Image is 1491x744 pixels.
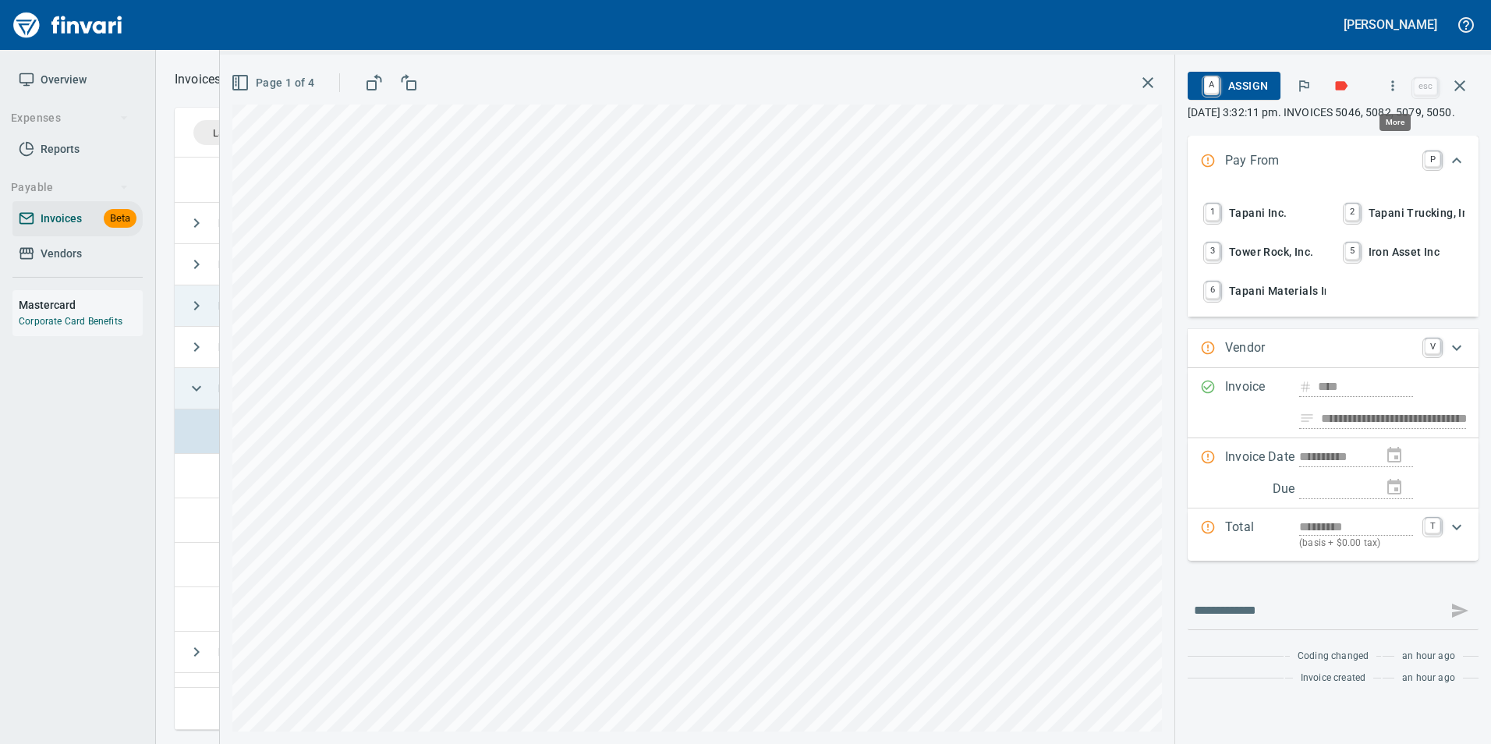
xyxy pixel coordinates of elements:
button: 2Tapani Trucking, Inc. [1335,195,1471,231]
span: Tapani Materials Inc. [1202,278,1325,304]
span: Labels [213,127,243,139]
a: 3 [1206,243,1220,260]
p: Invoices [175,70,221,89]
button: 1Tapani Inc. [1195,195,1331,231]
a: 2 [1345,204,1359,221]
strong: Labels : [218,299,258,312]
span: Expenses [11,108,129,128]
strong: Labels : [218,217,256,229]
button: Page 1 of 4 [228,69,321,97]
span: Shop [218,258,284,271]
a: esc [1414,78,1437,95]
span: [PERSON_NAME] [218,341,343,353]
strong: Labels : [218,646,258,658]
strong: Labels : [218,258,258,271]
button: 3Tower Rock, Inc. [1195,234,1331,270]
h5: [PERSON_NAME] [1344,16,1437,33]
a: 5 [1345,243,1359,260]
p: [DATE] 3:32:11 pm. INVOICES 5046, 5082, 5079, 5050. [1188,105,1479,120]
a: A [1204,76,1219,94]
div: Labels [193,120,278,145]
span: Assign [1200,73,1268,99]
p: Vendor [1225,338,1299,359]
a: Corporate Card Benefits [19,316,122,327]
span: Statement [218,646,310,658]
span: Iron Asset Inc [1341,239,1464,265]
span: Material/Hauling [218,299,342,312]
a: Vendors [12,236,143,271]
button: Payable [5,173,135,202]
button: AAssign [1188,72,1280,100]
p: Total [1225,518,1299,551]
nav: breadcrumb [175,70,221,89]
a: P [1425,151,1440,167]
span: Coding changed [1298,649,1369,664]
button: Labels [1324,69,1358,103]
h6: Mastercard [19,296,143,314]
strong: Labels : [218,382,258,395]
span: Overview [41,70,87,90]
a: T [1425,518,1440,533]
a: V [1425,338,1440,354]
div: Expand [1188,136,1479,187]
button: 5Iron Asset Inc [1335,234,1471,270]
p: Pay From [1225,151,1299,172]
a: 6 [1206,282,1220,299]
button: Flag [1287,69,1321,103]
span: This records your message into the invoice and notifies anyone mentioned [1441,592,1479,629]
a: Reports [12,132,143,167]
span: Vendors [41,244,82,264]
span: Payable [11,178,129,197]
button: Expenses [5,104,135,133]
span: Reports [41,140,80,159]
span: Page 1 of 4 [234,73,314,93]
span: Beta [104,210,136,228]
img: Finvari [9,6,126,44]
button: [PERSON_NAME] [1340,12,1441,37]
span: Tapani Inc. [1202,200,1325,226]
span: Tower Rock, Inc. [1202,239,1325,265]
span: Invoices [41,209,82,229]
span: an hour ago [1402,671,1455,686]
span: an hour ago [1402,649,1455,664]
a: 1 [1206,204,1220,221]
div: Expand [1188,508,1479,561]
span: Close invoice [1410,67,1479,105]
span: Tapani Trucking, Inc. [1341,200,1464,226]
a: Overview [12,62,143,97]
strong: Labels : [218,341,258,353]
p: (basis + $0.00 tax) [1299,536,1415,551]
button: 6Tapani Materials Inc. [1195,273,1331,309]
span: Invoice created [1301,671,1366,686]
div: Expand [1188,329,1479,368]
a: InvoicesBeta [12,201,143,236]
span: SMTC [218,382,288,395]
